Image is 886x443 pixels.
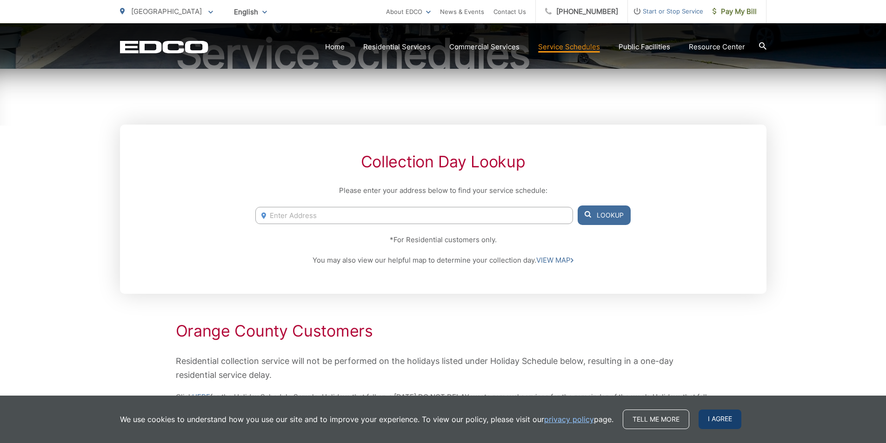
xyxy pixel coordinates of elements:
p: Residential collection service will not be performed on the holidays listed under Holiday Schedul... [176,354,711,382]
p: Please enter your address below to find your service schedule: [255,185,630,196]
a: Resource Center [689,41,745,53]
p: *For Residential customers only. [255,234,630,245]
a: Contact Us [493,6,526,17]
span: [GEOGRAPHIC_DATA] [131,7,202,16]
a: About EDCO [386,6,431,17]
a: Tell me more [623,410,689,429]
h2: Orange County Customers [176,322,711,340]
p: We use cookies to understand how you use our site and to improve your experience. To view our pol... [120,414,613,425]
p: Click for the Holiday Schedule Sample. Holidays that fall on a [DATE] DO NOT DELAY waste removal ... [176,391,711,436]
button: Lookup [578,205,631,225]
span: English [227,4,274,20]
a: EDCD logo. Return to the homepage. [120,40,208,53]
a: Residential Services [363,41,431,53]
h2: Collection Day Lookup [255,152,630,171]
a: Service Schedules [538,41,600,53]
a: News & Events [440,6,484,17]
a: Home [325,41,345,53]
a: privacy policy [544,414,594,425]
a: HERE [192,391,210,403]
a: Public Facilities [619,41,670,53]
a: Commercial Services [449,41,520,53]
p: You may also view our helpful map to determine your collection day. [255,255,630,266]
span: Pay My Bill [713,6,757,17]
span: I agree [699,410,741,429]
input: Enter Address [255,207,573,224]
a: VIEW MAP [536,255,573,266]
